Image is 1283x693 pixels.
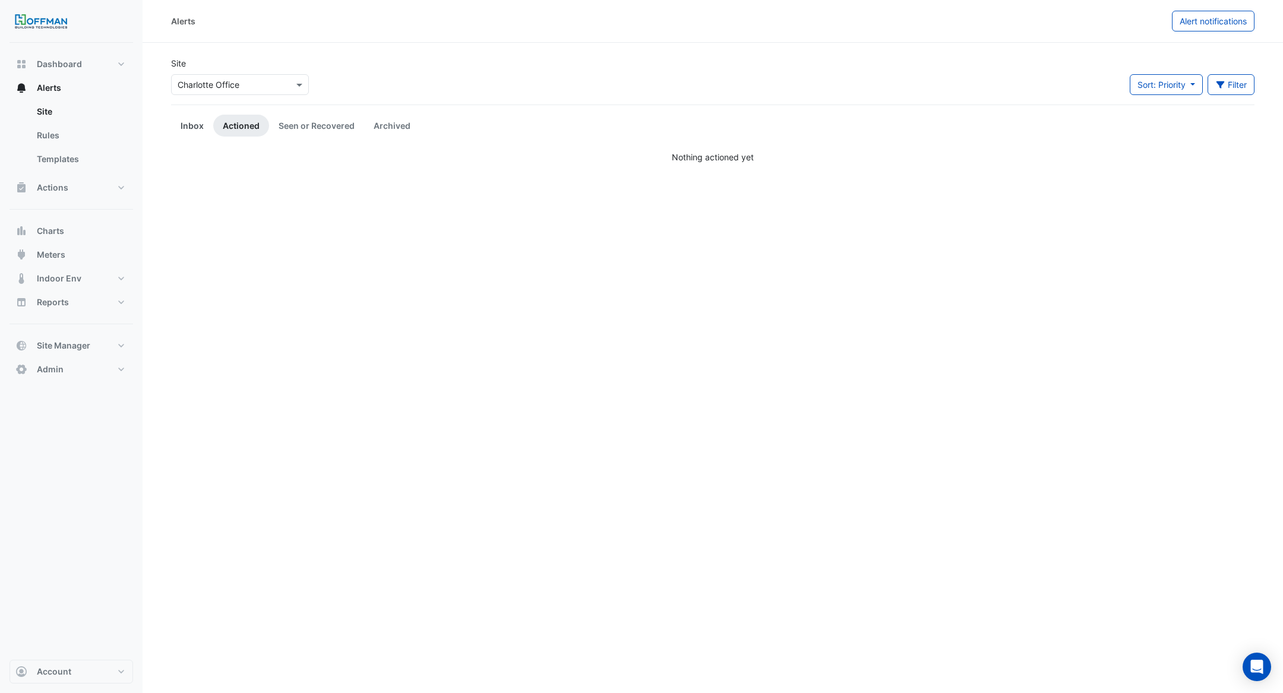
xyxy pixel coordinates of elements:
span: Account [37,666,71,678]
a: Archived [364,115,420,137]
span: Alert notifications [1180,16,1247,26]
span: Reports [37,296,69,308]
button: Alerts [10,76,133,100]
button: Dashboard [10,52,133,76]
a: Inbox [171,115,213,137]
button: Reports [10,290,133,314]
button: Indoor Env [10,267,133,290]
app-icon: Site Manager [15,340,27,352]
app-icon: Reports [15,296,27,308]
app-icon: Alerts [15,82,27,94]
a: Site [27,100,133,124]
app-icon: Charts [15,225,27,237]
span: Admin [37,363,64,375]
img: Company Logo [14,10,68,33]
button: Admin [10,357,133,381]
button: Sort: Priority [1130,74,1203,95]
button: Account [10,660,133,683]
span: Indoor Env [37,273,81,284]
span: Dashboard [37,58,82,70]
button: Actions [10,176,133,200]
app-icon: Actions [15,182,27,194]
a: Rules [27,124,133,147]
button: Meters [10,243,133,267]
div: Alerts [10,100,133,176]
span: Site Manager [37,340,90,352]
button: Alert notifications [1172,11,1254,31]
app-icon: Admin [15,363,27,375]
a: Templates [27,147,133,171]
label: Site [171,57,186,69]
app-icon: Indoor Env [15,273,27,284]
app-icon: Meters [15,249,27,261]
span: Meters [37,249,65,261]
div: Nothing actioned yet [171,151,1254,163]
span: Charts [37,225,64,237]
button: Filter [1208,74,1255,95]
div: Alerts [171,15,195,27]
button: Site Manager [10,334,133,357]
a: Actioned [213,115,269,137]
button: Charts [10,219,133,243]
span: Sort: Priority [1137,80,1186,90]
span: Actions [37,182,68,194]
div: Open Intercom Messenger [1243,653,1271,681]
app-icon: Dashboard [15,58,27,70]
a: Seen or Recovered [269,115,364,137]
span: Alerts [37,82,61,94]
